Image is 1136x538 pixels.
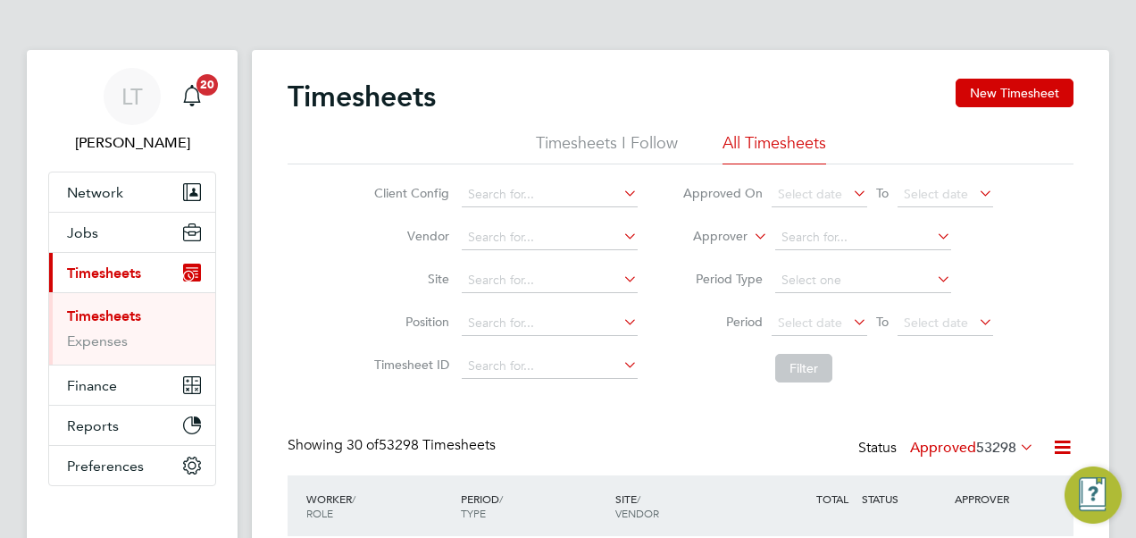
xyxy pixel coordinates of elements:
span: LT [121,85,143,108]
span: TOTAL [816,492,848,506]
span: 53298 Timesheets [347,436,496,454]
a: LT[PERSON_NAME] [48,68,216,154]
span: Preferences [67,458,144,475]
button: Finance [49,366,215,405]
span: / [637,492,640,506]
div: APPROVER [950,483,1043,515]
div: WORKER [302,483,456,529]
input: Search for... [462,225,638,250]
span: Select date [778,315,842,331]
span: / [499,492,503,506]
a: Go to home page [48,504,216,533]
input: Search for... [462,354,638,379]
span: Finance [67,377,117,394]
input: Search for... [462,182,638,207]
h2: Timesheets [288,79,436,114]
a: 20 [174,68,210,125]
span: To [871,181,894,205]
a: Expenses [67,332,128,349]
label: Period [682,314,763,330]
span: Select date [904,315,968,331]
button: Jobs [49,213,215,252]
label: Client Config [369,185,449,201]
label: Vendor [369,228,449,244]
button: New Timesheet [956,79,1073,107]
span: Jobs [67,224,98,241]
label: Site [369,271,449,287]
button: Reports [49,406,215,445]
button: Network [49,172,215,212]
div: SITE [611,483,765,529]
div: Timesheets [49,292,215,365]
div: Showing [288,436,499,455]
span: / [352,492,355,506]
button: Filter [775,354,832,382]
div: STATUS [857,483,950,515]
input: Search for... [462,311,638,336]
div: Status [858,436,1038,461]
label: Period Type [682,271,763,287]
input: Search for... [462,268,638,293]
li: All Timesheets [723,132,826,164]
label: Approved [910,439,1034,457]
label: Approved On [682,185,763,201]
span: Select date [778,186,842,202]
span: Timesheets [67,265,141,282]
button: Timesheets [49,253,215,292]
li: Timesheets I Follow [536,132,678,164]
span: 20 [196,74,218,96]
button: Preferences [49,446,215,485]
input: Select one [775,268,951,293]
span: TYPE [461,506,486,520]
span: Lenka Turonova [48,132,216,154]
span: Network [67,184,123,201]
label: Position [369,314,449,330]
label: Approver [667,228,748,246]
a: Timesheets [67,307,141,324]
label: Timesheet ID [369,357,449,373]
span: 30 of [347,436,379,454]
img: fastbook-logo-retina.png [49,504,216,533]
div: PERIOD [456,483,611,529]
input: Search for... [775,225,951,250]
span: Select date [904,186,968,202]
span: To [871,310,894,333]
span: 53298 [976,439,1016,457]
button: Engage Resource Center [1065,467,1122,524]
span: Reports [67,417,119,434]
span: VENDOR [615,506,659,520]
span: ROLE [306,506,333,520]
